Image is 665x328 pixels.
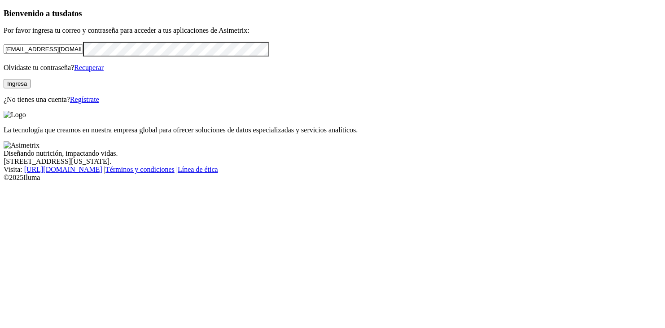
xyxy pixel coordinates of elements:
a: [URL][DOMAIN_NAME] [24,166,102,173]
p: Por favor ingresa tu correo y contraseña para acceder a tus aplicaciones de Asimetrix: [4,26,661,35]
div: Visita : | | [4,166,661,174]
a: Términos y condiciones [105,166,175,173]
img: Logo [4,111,26,119]
div: Diseñando nutrición, impactando vidas. [4,149,661,157]
p: Olvidaste tu contraseña? [4,64,661,72]
img: Asimetrix [4,141,39,149]
div: © 2025 Iluma [4,174,661,182]
h3: Bienvenido a tus [4,9,661,18]
a: Regístrate [70,96,99,103]
p: La tecnología que creamos en nuestra empresa global para ofrecer soluciones de datos especializad... [4,126,661,134]
input: Tu correo [4,44,83,54]
span: datos [63,9,82,18]
a: Recuperar [74,64,104,71]
a: Línea de ética [178,166,218,173]
p: ¿No tienes una cuenta? [4,96,661,104]
button: Ingresa [4,79,31,88]
div: [STREET_ADDRESS][US_STATE]. [4,157,661,166]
